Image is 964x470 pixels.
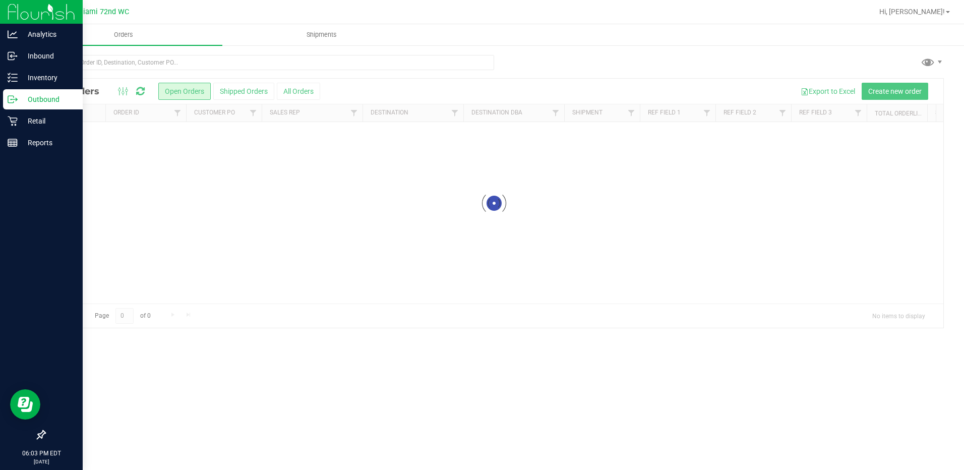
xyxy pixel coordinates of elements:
[293,30,350,39] span: Shipments
[8,73,18,83] inline-svg: Inventory
[18,115,78,127] p: Retail
[18,50,78,62] p: Inbound
[5,449,78,458] p: 06:03 PM EDT
[44,55,494,70] input: Search Order ID, Destination, Customer PO...
[222,24,420,45] a: Shipments
[18,72,78,84] p: Inventory
[18,28,78,40] p: Analytics
[100,30,147,39] span: Orders
[8,29,18,39] inline-svg: Analytics
[8,138,18,148] inline-svg: Reports
[10,389,40,420] iframe: Resource center
[18,93,78,105] p: Outbound
[8,94,18,104] inline-svg: Outbound
[8,116,18,126] inline-svg: Retail
[18,137,78,149] p: Reports
[8,51,18,61] inline-svg: Inbound
[5,458,78,465] p: [DATE]
[24,24,222,45] a: Orders
[879,8,945,16] span: Hi, [PERSON_NAME]!
[77,8,129,16] span: Miami 72nd WC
